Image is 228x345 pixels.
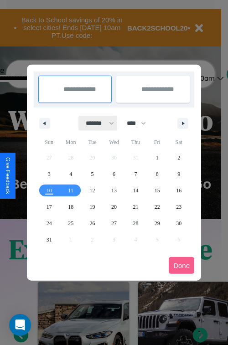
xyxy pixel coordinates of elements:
[111,215,117,232] span: 27
[168,166,190,182] button: 9
[103,166,124,182] button: 6
[134,166,137,182] span: 7
[155,182,160,199] span: 15
[82,166,103,182] button: 5
[60,199,81,215] button: 18
[169,257,194,274] button: Done
[9,314,31,336] div: Open Intercom Messenger
[125,199,146,215] button: 21
[168,182,190,199] button: 16
[90,199,95,215] span: 19
[125,135,146,149] span: Thu
[60,182,81,199] button: 11
[90,215,95,232] span: 26
[176,215,181,232] span: 30
[5,157,11,194] div: Give Feedback
[103,135,124,149] span: Wed
[111,182,117,199] span: 13
[125,182,146,199] button: 14
[68,199,73,215] span: 18
[60,215,81,232] button: 25
[168,215,190,232] button: 30
[103,199,124,215] button: 20
[82,135,103,149] span: Tue
[38,232,60,248] button: 31
[47,182,52,199] span: 10
[146,199,168,215] button: 22
[48,166,51,182] span: 3
[82,215,103,232] button: 26
[38,166,60,182] button: 3
[47,199,52,215] span: 17
[176,199,181,215] span: 23
[168,135,190,149] span: Sat
[38,215,60,232] button: 24
[60,166,81,182] button: 4
[146,182,168,199] button: 15
[113,166,115,182] span: 6
[146,135,168,149] span: Fri
[82,182,103,199] button: 12
[146,215,168,232] button: 29
[155,215,160,232] span: 29
[133,199,138,215] span: 21
[111,199,117,215] span: 20
[125,166,146,182] button: 7
[68,215,73,232] span: 25
[155,199,160,215] span: 22
[156,149,159,166] span: 1
[90,182,95,199] span: 12
[133,215,138,232] span: 28
[168,149,190,166] button: 2
[125,215,146,232] button: 28
[60,135,81,149] span: Mon
[38,182,60,199] button: 10
[156,166,159,182] span: 8
[168,199,190,215] button: 23
[82,199,103,215] button: 19
[176,182,181,199] span: 16
[177,149,180,166] span: 2
[103,215,124,232] button: 27
[47,232,52,248] span: 31
[133,182,138,199] span: 14
[146,166,168,182] button: 8
[38,135,60,149] span: Sun
[103,182,124,199] button: 13
[68,182,73,199] span: 11
[47,215,52,232] span: 24
[69,166,72,182] span: 4
[91,166,94,182] span: 5
[38,199,60,215] button: 17
[146,149,168,166] button: 1
[177,166,180,182] span: 9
